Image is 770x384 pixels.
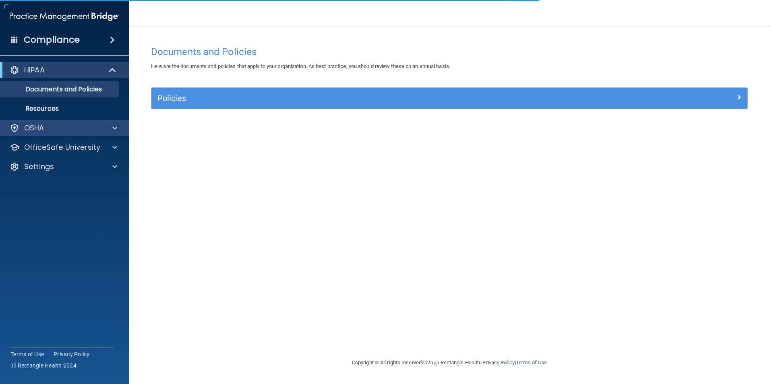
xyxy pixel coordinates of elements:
[10,142,117,152] a: OfficeSafe University
[157,92,741,105] a: Policies
[10,162,117,171] a: Settings
[631,327,760,359] iframe: Drift Widget Chat Controller
[5,105,115,113] p: Resources
[5,85,115,93] p: Documents and Policies
[10,8,119,25] img: PMB logo
[10,361,77,370] span: Ⓒ Rectangle Health 2024
[482,359,514,365] a: Privacy Policy
[24,142,100,152] p: OfficeSafe University
[10,65,117,75] a: HIPAA
[157,94,592,103] h5: Policies
[24,123,44,133] p: OSHA
[10,350,44,358] a: Terms of Use
[54,350,90,358] a: Privacy Policy
[24,65,45,75] p: HIPAA
[151,47,748,57] h4: Documents and Policies
[151,63,450,69] span: Here are the documents and policies that apply to your organization. As best practice, you should...
[516,359,547,365] a: Terms of Use
[10,123,117,133] a: OSHA
[24,162,54,171] p: Settings
[24,34,80,45] h4: Compliance
[302,350,596,376] div: Copyright © All rights reserved 2025 @ Rectangle Health | |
